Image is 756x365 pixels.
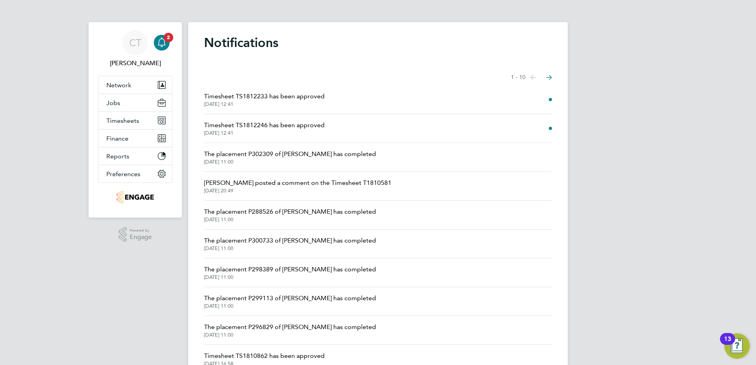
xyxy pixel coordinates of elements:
[98,76,172,94] button: Network
[204,303,376,309] span: [DATE] 11:00
[117,191,153,203] img: thornbaker-logo-retina.png
[724,339,731,349] div: 13
[204,120,325,130] span: Timesheet TS1812246 has been approved
[204,351,325,361] span: Timesheet TS1810862 has been approved
[204,130,325,136] span: [DATE] 12:41
[204,236,376,245] span: The placement P300733 of [PERSON_NAME] has completed
[204,322,376,338] a: The placement P296829 of [PERSON_NAME] has completed[DATE] 11:00
[204,207,376,223] a: The placement P288526 of [PERSON_NAME] has completed[DATE] 11:00
[204,178,391,194] a: [PERSON_NAME] posted a comment on the Timesheet T1810581[DATE] 20:49
[204,178,391,188] span: [PERSON_NAME] posted a comment on the Timesheet T1810581
[204,101,325,107] span: [DATE] 12:41
[130,227,152,234] span: Powered by
[98,58,172,68] span: Chloe Taquin
[98,191,172,203] a: Go to home page
[98,30,172,68] a: CT[PERSON_NAME]
[98,112,172,129] button: Timesheets
[204,265,376,274] span: The placement P298389 of [PERSON_NAME] has completed
[204,322,376,332] span: The placement P296829 of [PERSON_NAME] has completed
[204,245,376,252] span: [DATE] 11:00
[106,170,140,178] span: Preferences
[204,35,552,51] h1: Notifications
[204,216,376,223] span: [DATE] 11:00
[204,207,376,216] span: The placement P288526 of [PERSON_NAME] has completed
[98,130,172,147] button: Finance
[164,33,173,42] span: 2
[98,94,172,111] button: Jobs
[204,149,376,159] span: The placement P302309 of [PERSON_NAME] has completed
[204,149,376,165] a: The placement P302309 of [PERSON_NAME] has completed[DATE] 11:00
[106,81,131,89] span: Network
[204,294,376,303] span: The placement P299113 of [PERSON_NAME] has completed
[724,333,750,359] button: Open Resource Center, 13 new notifications
[106,117,139,124] span: Timesheets
[106,135,129,142] span: Finance
[119,227,152,242] a: Powered byEngage
[204,265,376,280] a: The placement P298389 of [PERSON_NAME] has completed[DATE] 11:00
[511,73,525,81] span: 1 - 10
[204,274,376,280] span: [DATE] 11:00
[106,99,120,107] span: Jobs
[204,332,376,338] span: [DATE] 11:00
[89,22,182,218] nav: Main navigation
[98,147,172,165] button: Reports
[129,38,142,48] span: CT
[130,234,152,241] span: Engage
[204,92,325,107] a: Timesheet TS1812233 has been approved[DATE] 12:41
[204,188,391,194] span: [DATE] 20:49
[154,30,170,55] a: 2
[204,92,325,101] span: Timesheet TS1812233 has been approved
[204,236,376,252] a: The placement P300733 of [PERSON_NAME] has completed[DATE] 11:00
[511,70,552,85] nav: Select page of notifications list
[204,120,325,136] a: Timesheet TS1812246 has been approved[DATE] 12:41
[204,294,376,309] a: The placement P299113 of [PERSON_NAME] has completed[DATE] 11:00
[106,152,129,160] span: Reports
[204,159,376,165] span: [DATE] 11:00
[98,165,172,182] button: Preferences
